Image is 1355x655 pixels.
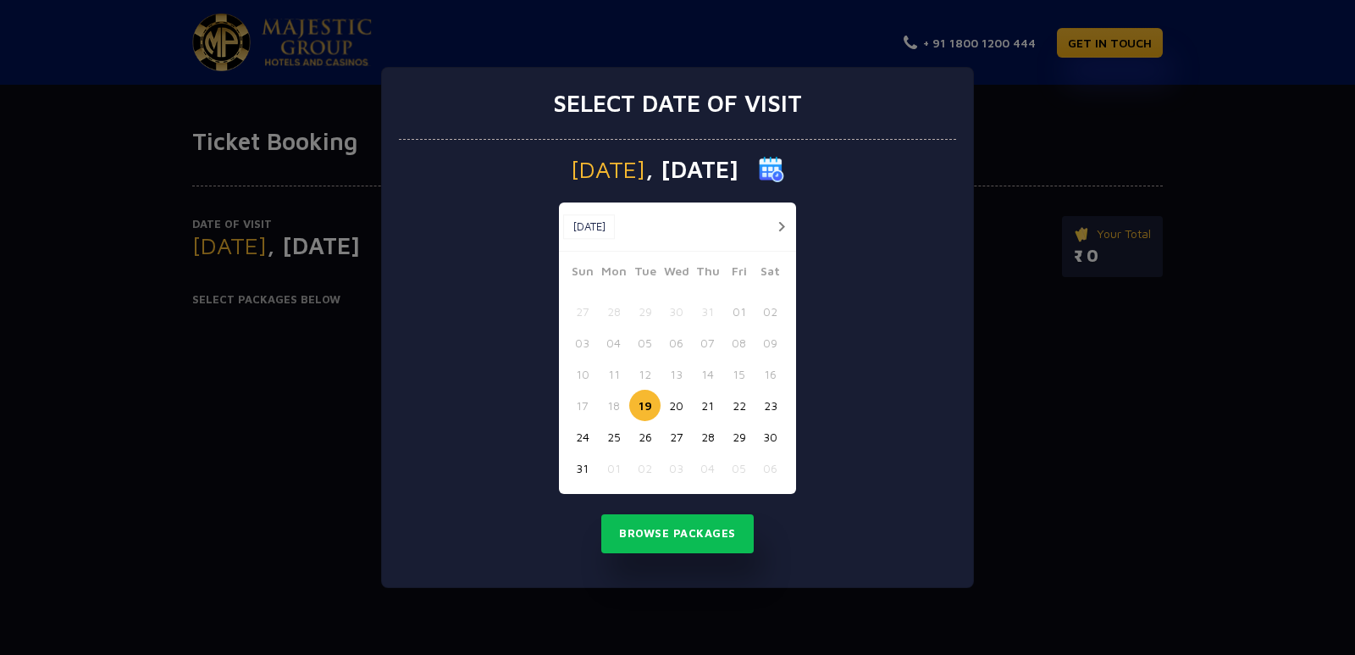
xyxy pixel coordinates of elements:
[645,158,738,181] span: , [DATE]
[598,296,629,327] button: 28
[601,514,754,553] button: Browse Packages
[755,262,786,286] span: Sat
[755,327,786,358] button: 09
[723,390,755,421] button: 22
[692,421,723,452] button: 28
[723,358,755,390] button: 15
[661,390,692,421] button: 20
[598,262,629,286] span: Mon
[598,358,629,390] button: 11
[723,327,755,358] button: 08
[661,296,692,327] button: 30
[755,452,786,484] button: 06
[692,452,723,484] button: 04
[759,157,784,182] img: calender icon
[692,296,723,327] button: 31
[723,262,755,286] span: Fri
[629,296,661,327] button: 29
[629,262,661,286] span: Tue
[567,390,598,421] button: 17
[598,452,629,484] button: 01
[755,390,786,421] button: 23
[661,421,692,452] button: 27
[629,327,661,358] button: 05
[661,358,692,390] button: 13
[571,158,645,181] span: [DATE]
[567,296,598,327] button: 27
[563,214,615,240] button: [DATE]
[553,89,802,118] h3: Select date of visit
[629,421,661,452] button: 26
[692,358,723,390] button: 14
[692,390,723,421] button: 21
[661,452,692,484] button: 03
[567,452,598,484] button: 31
[723,452,755,484] button: 05
[755,421,786,452] button: 30
[567,327,598,358] button: 03
[629,452,661,484] button: 02
[723,421,755,452] button: 29
[598,421,629,452] button: 25
[598,327,629,358] button: 04
[567,262,598,286] span: Sun
[692,327,723,358] button: 07
[629,358,661,390] button: 12
[755,358,786,390] button: 16
[723,296,755,327] button: 01
[755,296,786,327] button: 02
[629,390,661,421] button: 19
[567,358,598,390] button: 10
[661,262,692,286] span: Wed
[661,327,692,358] button: 06
[598,390,629,421] button: 18
[567,421,598,452] button: 24
[692,262,723,286] span: Thu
